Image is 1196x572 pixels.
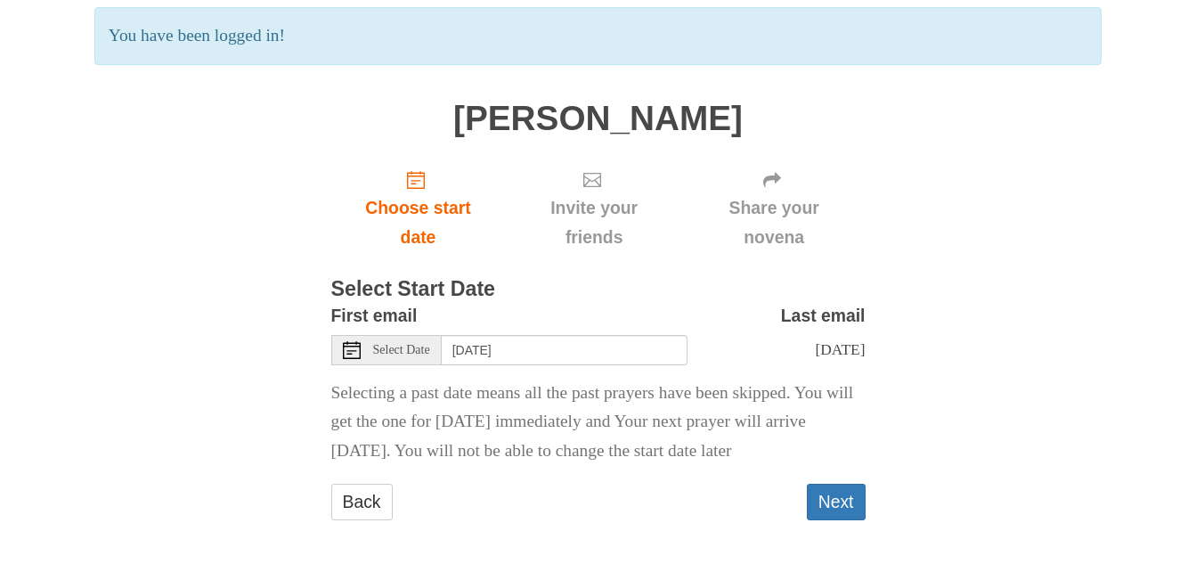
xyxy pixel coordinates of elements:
span: Invite your friends [523,193,664,252]
p: Selecting a past date means all the past prayers have been skipped. You will get the one for [DAT... [331,379,866,467]
h1: [PERSON_NAME] [331,100,866,138]
div: Click "Next" to confirm your start date first. [683,155,866,261]
h3: Select Start Date [331,278,866,301]
span: Share your novena [701,193,848,252]
p: You have been logged in! [94,7,1102,65]
label: Last email [781,301,866,331]
div: Click "Next" to confirm your start date first. [505,155,682,261]
button: Next [807,484,866,520]
span: Select Date [373,344,430,356]
a: Back [331,484,393,520]
span: Choose start date [349,193,488,252]
span: [DATE] [815,340,865,358]
label: First email [331,301,418,331]
a: Choose start date [331,155,506,261]
input: Use the arrow keys to pick a date [442,335,687,365]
